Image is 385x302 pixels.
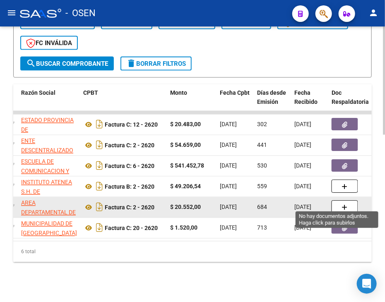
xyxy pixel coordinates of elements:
i: Descargar documento [94,118,105,131]
span: 302 [257,121,267,128]
div: 30681617783 [21,219,77,237]
strong: $ 20.552,00 [170,204,201,211]
mat-icon: search [26,58,36,68]
strong: $ 49.206,54 [170,183,201,190]
span: [DATE] [294,163,311,169]
div: 30710214979 [21,178,77,195]
span: 559 [257,183,267,190]
span: 530 [257,163,267,169]
div: Open Intercom Messenger [357,274,377,294]
strong: $ 20.483,00 [170,121,201,128]
strong: $ 1.520,00 [170,225,197,231]
mat-icon: delete [126,58,136,68]
i: Descargar documento [94,180,105,193]
span: [DATE] [220,204,237,211]
span: 713 [257,225,267,231]
span: - OSEN [65,4,96,22]
div: 30683190612 [21,199,77,216]
mat-icon: person [368,8,378,18]
datatable-header-cell: Monto [167,84,217,121]
div: 30673377544 [21,116,77,133]
strong: Factura C: 2 - 2620 [105,142,154,149]
button: Buscar Comprobante [20,57,114,71]
span: Fecha Cpbt [220,90,250,96]
i: Descargar documento [94,221,105,235]
span: [DATE] [294,225,311,231]
span: [DATE] [220,225,237,231]
span: Fecha Recibido [294,90,318,106]
datatable-header-cell: CPBT [80,84,167,121]
span: FC Inválida [26,39,72,47]
span: [DATE] [220,121,237,128]
span: INSTITUTO ATENEA S.H. DE [PERSON_NAME], [PERSON_NAME] Y [PERSON_NAME] [21,179,72,223]
span: CPBT [83,90,98,96]
datatable-header-cell: Doc Respaldatoria [328,84,378,121]
span: 684 [257,204,267,211]
strong: Factura C: 12 - 2620 [105,122,158,128]
span: [DATE] [220,183,237,190]
span: AREA DEPARTAMENTAL DE [PERSON_NAME] [21,200,76,225]
datatable-header-cell: Fecha Cpbt [217,84,254,121]
div: 6 total [13,242,372,262]
datatable-header-cell: Fecha Recibido [291,84,328,121]
strong: Factura C: 6 - 2620 [105,163,154,170]
strong: Factura C: 2 - 2620 [105,204,154,211]
strong: $ 541.452,78 [170,163,204,169]
span: MUNICIPALIDAD DE [GEOGRAPHIC_DATA] [21,221,77,237]
span: Días desde Emisión [257,90,286,106]
mat-icon: menu [7,8,17,18]
i: Descargar documento [94,201,105,214]
span: [DATE] [294,121,311,128]
span: Monto [170,90,187,96]
i: Descargar documento [94,159,105,173]
span: Razón Social [21,90,55,96]
span: [DATE] [220,142,237,149]
button: FC Inválida [20,36,78,50]
span: [DATE] [294,142,311,149]
i: Descargar documento [94,139,105,152]
strong: Factura B: 2 - 2620 [105,184,154,190]
datatable-header-cell: Razón Social [18,84,80,121]
span: 441 [257,142,267,149]
strong: Factura C: 20 - 2620 [105,225,158,232]
span: ENTE DESCENTRALIZADO HOSPITAL "[PERSON_NAME]" [21,138,73,173]
span: [DATE] [294,183,311,190]
div: 30714637556 [21,157,77,175]
span: ESTADO PROVINCIA DE [GEOGRAPHIC_DATA] [21,117,77,143]
span: [DATE] [220,163,237,169]
strong: $ 54.659,00 [170,142,201,149]
div: 30664615424 [21,137,77,154]
datatable-header-cell: Días desde Emisión [254,84,291,121]
span: Doc Respaldatoria [332,90,369,106]
span: ESCUELA DE COMUNICACION Y LENGUAJE SIEMBRA S.A. [21,158,76,193]
button: Borrar Filtros [120,57,192,71]
span: [DATE] [294,204,311,211]
span: Buscar Comprobante [26,60,108,67]
span: Borrar Filtros [126,60,186,67]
